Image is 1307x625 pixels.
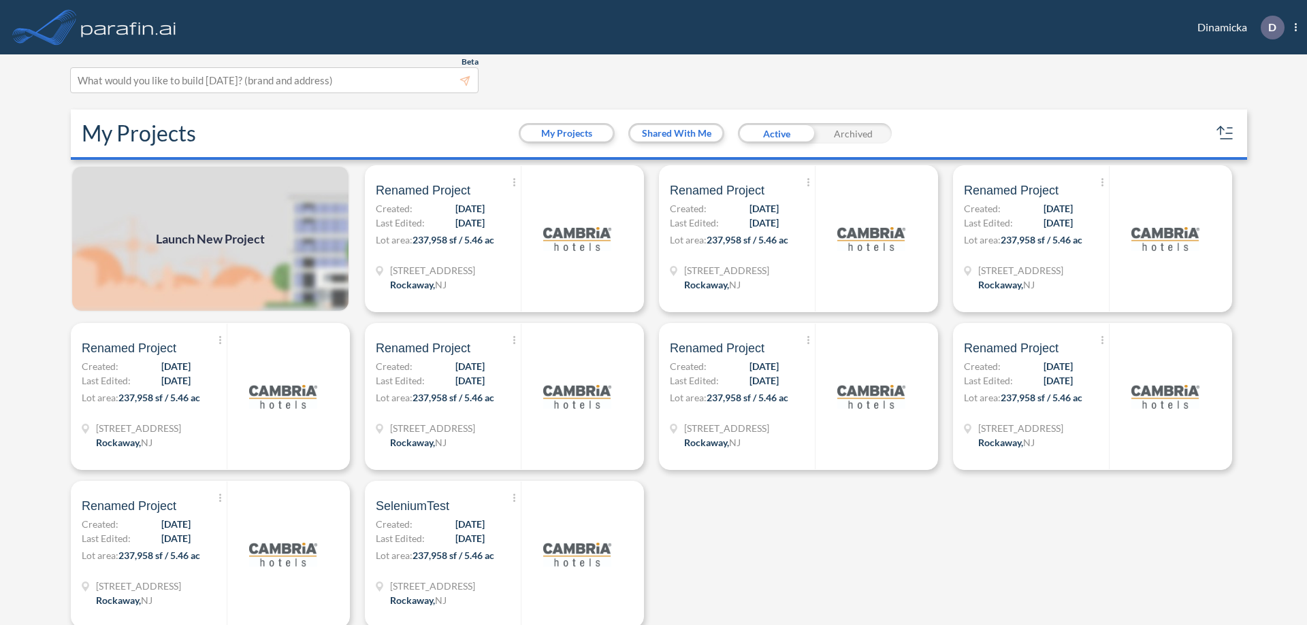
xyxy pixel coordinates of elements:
[964,216,1013,230] span: Last Edited:
[96,435,152,450] div: Rockaway, NJ
[749,359,779,373] span: [DATE]
[141,594,152,606] span: NJ
[729,437,741,448] span: NJ
[376,340,470,356] span: Renamed Project
[1044,359,1073,373] span: [DATE]
[249,362,317,430] img: logo
[964,234,1001,246] span: Lot area:
[435,279,447,290] span: NJ
[1001,234,1082,246] span: 237,958 sf / 5.46 ac
[543,205,611,273] img: logo
[521,125,613,141] button: My Projects
[390,279,435,290] span: Rockaway ,
[1131,205,1199,273] img: logo
[156,230,265,248] span: Launch New Project
[837,205,905,273] img: logo
[78,14,179,41] img: logo
[964,359,1001,373] span: Created:
[455,373,485,388] span: [DATE]
[707,392,788,403] span: 237,958 sf / 5.46 ac
[1044,373,1073,388] span: [DATE]
[376,498,449,514] span: SeleniumTest
[964,340,1059,356] span: Renamed Project
[455,517,485,531] span: [DATE]
[978,435,1035,450] div: Rockaway, NJ
[738,123,815,143] div: Active
[978,437,1023,448] span: Rockaway ,
[684,263,769,277] span: 321 Mt Hope Ave
[684,437,729,448] span: Rockaway ,
[1023,279,1035,290] span: NJ
[413,234,494,246] span: 237,958 sf / 5.46 ac
[161,373,191,388] span: [DATE]
[978,279,1023,290] span: Rockaway ,
[684,435,741,450] div: Rockaway, NJ
[161,531,191,545] span: [DATE]
[1001,392,1082,403] span: 237,958 sf / 5.46 ac
[413,550,494,561] span: 237,958 sf / 5.46 ac
[684,421,769,435] span: 321 Mt Hope Ave
[82,550,118,561] span: Lot area:
[964,182,1059,199] span: Renamed Project
[82,531,131,545] span: Last Edited:
[390,594,435,606] span: Rockaway ,
[413,392,494,403] span: 237,958 sf / 5.46 ac
[1268,21,1276,33] p: D
[1044,201,1073,216] span: [DATE]
[964,201,1001,216] span: Created:
[964,392,1001,403] span: Lot area:
[670,201,707,216] span: Created:
[455,201,485,216] span: [DATE]
[71,165,350,312] img: add
[96,593,152,607] div: Rockaway, NJ
[670,373,719,388] span: Last Edited:
[837,362,905,430] img: logo
[82,517,118,531] span: Created:
[978,421,1063,435] span: 321 Mt Hope Ave
[670,216,719,230] span: Last Edited:
[455,531,485,545] span: [DATE]
[376,234,413,246] span: Lot area:
[376,201,413,216] span: Created:
[82,359,118,373] span: Created:
[390,579,475,593] span: 321 Mt Hope Ave
[1023,437,1035,448] span: NJ
[390,437,435,448] span: Rockaway ,
[964,373,1013,388] span: Last Edited:
[118,550,200,561] span: 237,958 sf / 5.46 ac
[455,216,485,230] span: [DATE]
[118,392,200,403] span: 237,958 sf / 5.46 ac
[96,594,141,606] span: Rockaway ,
[670,340,764,356] span: Renamed Project
[390,277,447,292] div: Rockaway, NJ
[435,594,447,606] span: NJ
[630,125,722,141] button: Shared With Me
[161,359,191,373] span: [DATE]
[141,437,152,448] span: NJ
[390,263,475,277] span: 321 Mt Hope Ave
[82,498,176,514] span: Renamed Project
[543,520,611,588] img: logo
[815,123,892,143] div: Archived
[749,373,779,388] span: [DATE]
[729,279,741,290] span: NJ
[376,359,413,373] span: Created:
[670,182,764,199] span: Renamed Project
[543,362,611,430] img: logo
[249,520,317,588] img: logo
[749,216,779,230] span: [DATE]
[749,201,779,216] span: [DATE]
[376,392,413,403] span: Lot area:
[161,517,191,531] span: [DATE]
[82,340,176,356] span: Renamed Project
[684,279,729,290] span: Rockaway ,
[96,579,181,593] span: 321 Mt Hope Ave
[684,277,741,292] div: Rockaway, NJ
[1214,122,1236,144] button: sort
[82,392,118,403] span: Lot area:
[435,437,447,448] span: NJ
[978,263,1063,277] span: 321 Mt Hope Ave
[390,435,447,450] div: Rockaway, NJ
[96,437,141,448] span: Rockaway ,
[670,234,707,246] span: Lot area:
